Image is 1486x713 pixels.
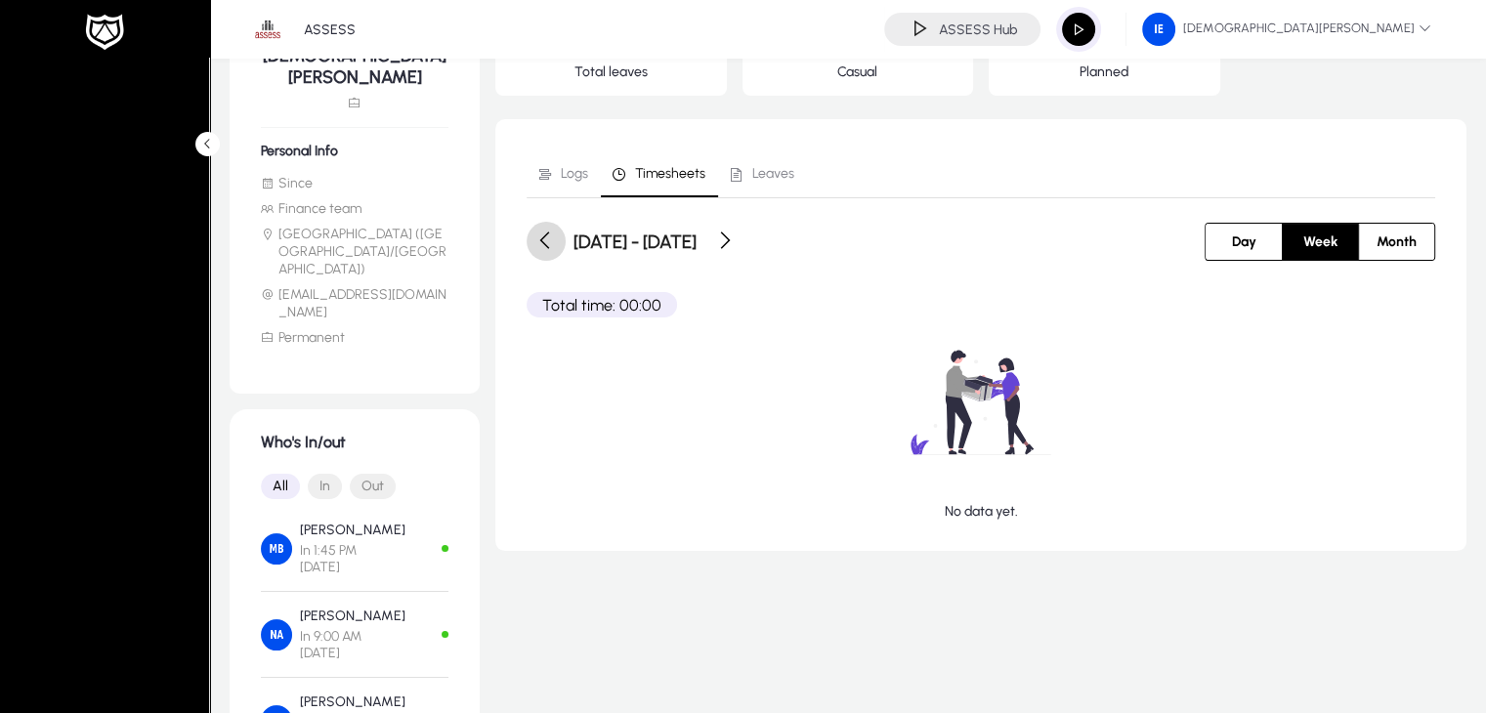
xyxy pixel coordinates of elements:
[261,45,448,88] h5: [DEMOGRAPHIC_DATA][PERSON_NAME]
[1142,13,1175,46] img: 104.png
[261,200,448,218] li: Finance team
[304,21,356,38] p: ASSESS
[261,329,448,347] li: Permanent
[939,21,1017,38] h4: ASSESS Hub
[261,286,448,321] li: [EMAIL_ADDRESS][DOMAIN_NAME]
[758,63,958,80] p: Casual
[635,167,705,181] span: Timesheets
[261,143,448,159] h6: Personal Info
[261,433,448,451] h1: Who's In/out
[1359,224,1434,260] button: Month
[752,167,794,181] span: Leaves
[851,317,1111,487] img: no-data.svg
[945,503,1018,520] p: No data yet.
[561,167,588,181] span: Logs
[261,226,448,278] li: [GEOGRAPHIC_DATA] ([GEOGRAPHIC_DATA]/[GEOGRAPHIC_DATA])
[300,522,405,538] p: [PERSON_NAME]
[261,533,292,565] img: Mahmoud Bashandy
[308,474,342,499] button: In
[1365,224,1428,260] span: Month
[249,11,286,48] img: 1.png
[527,292,677,317] p: Total time: 00:00
[1206,224,1282,260] button: Day
[1283,224,1358,260] button: Week
[1126,12,1447,47] button: [DEMOGRAPHIC_DATA][PERSON_NAME]
[1142,13,1431,46] span: [DEMOGRAPHIC_DATA][PERSON_NAME]
[261,467,448,506] mat-button-toggle-group: Font Style
[1220,224,1268,260] span: Day
[261,474,300,499] button: All
[350,474,396,499] button: Out
[300,693,405,710] p: [PERSON_NAME]
[1004,63,1205,80] p: Planned
[300,542,405,575] span: In 1:45 PM [DATE]
[601,150,718,197] a: Timesheets
[261,619,292,650] img: Nahla Abdelaziz
[300,608,405,624] p: [PERSON_NAME]
[718,150,807,197] a: Leaves
[80,12,129,53] img: white-logo.png
[573,231,697,253] h3: [DATE] - [DATE]
[261,175,448,192] li: Since
[300,628,405,661] span: In 9:00 AM [DATE]
[511,63,711,80] p: Total leaves
[1292,224,1349,260] span: Week
[527,150,601,197] a: Logs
